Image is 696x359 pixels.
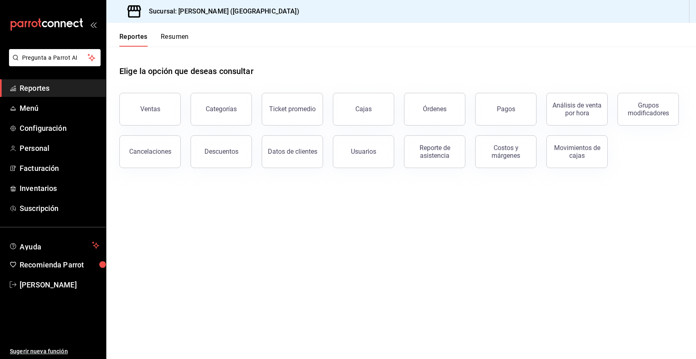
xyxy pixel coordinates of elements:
[119,135,181,168] button: Cancelaciones
[22,54,88,62] span: Pregunta a Parrot AI
[119,93,181,126] button: Ventas
[6,59,101,68] a: Pregunta a Parrot AI
[20,203,99,214] span: Suscripción
[623,101,674,117] div: Grupos modificadores
[119,33,148,47] button: Reportes
[355,105,372,113] div: Cajas
[475,93,537,126] button: Pagos
[191,93,252,126] button: Categorías
[20,259,99,270] span: Recomienda Parrot
[480,144,531,159] div: Costos y márgenes
[206,105,237,113] div: Categorías
[262,135,323,168] button: Datos de clientes
[20,279,99,290] span: [PERSON_NAME]
[20,123,99,134] span: Configuración
[269,105,316,113] div: Ticket promedio
[617,93,679,126] button: Grupos modificadores
[546,93,608,126] button: Análisis de venta por hora
[423,105,447,113] div: Órdenes
[351,148,376,155] div: Usuarios
[404,93,465,126] button: Órdenes
[409,144,460,159] div: Reporte de asistencia
[497,105,515,113] div: Pagos
[204,148,238,155] div: Descuentos
[161,33,189,47] button: Resumen
[20,183,99,194] span: Inventarios
[129,148,171,155] div: Cancelaciones
[20,103,99,114] span: Menú
[552,144,602,159] div: Movimientos de cajas
[20,143,99,154] span: Personal
[333,93,394,126] button: Cajas
[119,33,189,47] div: navigation tabs
[268,148,317,155] div: Datos de clientes
[20,240,89,250] span: Ayuda
[90,21,97,28] button: open_drawer_menu
[552,101,602,117] div: Análisis de venta por hora
[9,49,101,66] button: Pregunta a Parrot AI
[142,7,299,16] h3: Sucursal: [PERSON_NAME] ([GEOGRAPHIC_DATA])
[191,135,252,168] button: Descuentos
[333,135,394,168] button: Usuarios
[119,65,254,77] h1: Elige la opción que deseas consultar
[475,135,537,168] button: Costos y márgenes
[546,135,608,168] button: Movimientos de cajas
[20,163,99,174] span: Facturación
[140,105,160,113] div: Ventas
[20,83,99,94] span: Reportes
[10,347,99,356] span: Sugerir nueva función
[404,135,465,168] button: Reporte de asistencia
[262,93,323,126] button: Ticket promedio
